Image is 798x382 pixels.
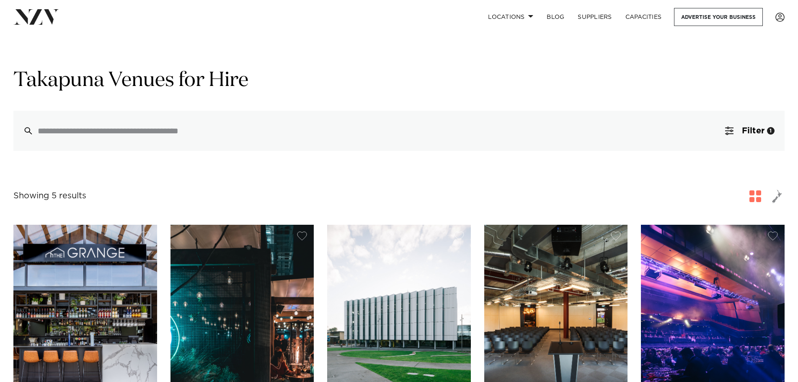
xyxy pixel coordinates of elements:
a: Advertise your business [674,8,763,26]
h1: Takapuna Venues for Hire [13,68,785,94]
button: Filter1 [715,111,785,151]
div: Showing 5 results [13,190,86,203]
img: nzv-logo.png [13,9,59,24]
a: BLOG [540,8,571,26]
a: Capacities [619,8,669,26]
div: 1 [767,127,775,135]
a: Locations [481,8,540,26]
span: Filter [742,127,764,135]
a: SUPPLIERS [571,8,618,26]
